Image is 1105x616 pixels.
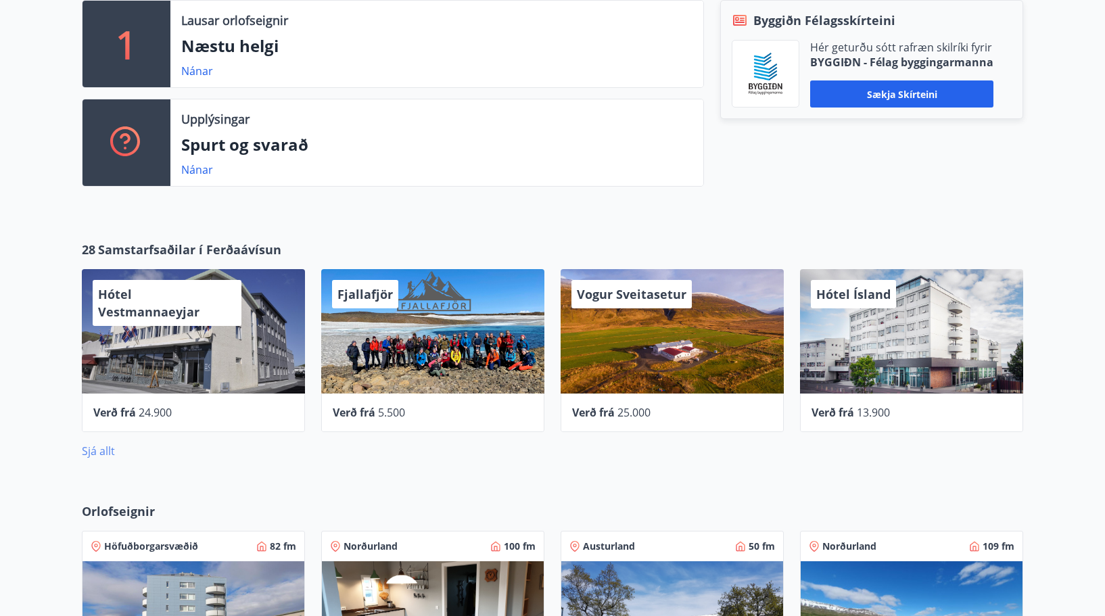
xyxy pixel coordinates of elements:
a: Sjá allt [82,444,115,458]
span: Verð frá [93,405,136,420]
span: Norðurland [344,540,398,553]
p: Hér geturðu sótt rafræn skilríki fyrir [810,40,993,55]
span: 82 fm [270,540,296,553]
span: Verð frá [333,405,375,420]
button: Sækja skírteini [810,80,993,108]
p: BYGGIÐN - Félag byggingarmanna [810,55,993,70]
span: Orlofseignir [82,502,155,520]
span: Byggiðn Félagsskírteini [753,11,895,29]
a: Nánar [181,162,213,177]
span: 28 [82,241,95,258]
p: Spurt og svarað [181,133,692,156]
span: Verð frá [572,405,615,420]
span: Samstarfsaðilar í Ferðaávísun [98,241,281,258]
span: Höfuðborgarsvæðið [104,540,198,553]
span: 13.900 [857,405,890,420]
a: Nánar [181,64,213,78]
span: 24.900 [139,405,172,420]
span: Hótel Vestmannaeyjar [98,286,199,320]
p: Næstu helgi [181,34,692,57]
span: 100 fm [504,540,536,553]
span: Verð frá [812,405,854,420]
span: Vogur Sveitasetur [577,286,686,302]
span: Austurland [583,540,635,553]
span: Hótel Ísland [816,286,891,302]
span: Norðurland [822,540,876,553]
span: Fjallafjör [337,286,393,302]
p: 1 [116,18,137,70]
p: Upplýsingar [181,110,250,128]
span: 109 fm [983,540,1014,553]
span: 25.000 [617,405,651,420]
span: 5.500 [378,405,405,420]
img: BKlGVmlTW1Qrz68WFGMFQUcXHWdQd7yePWMkvn3i.png [743,51,789,97]
p: Lausar orlofseignir [181,11,288,29]
span: 50 fm [749,540,775,553]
